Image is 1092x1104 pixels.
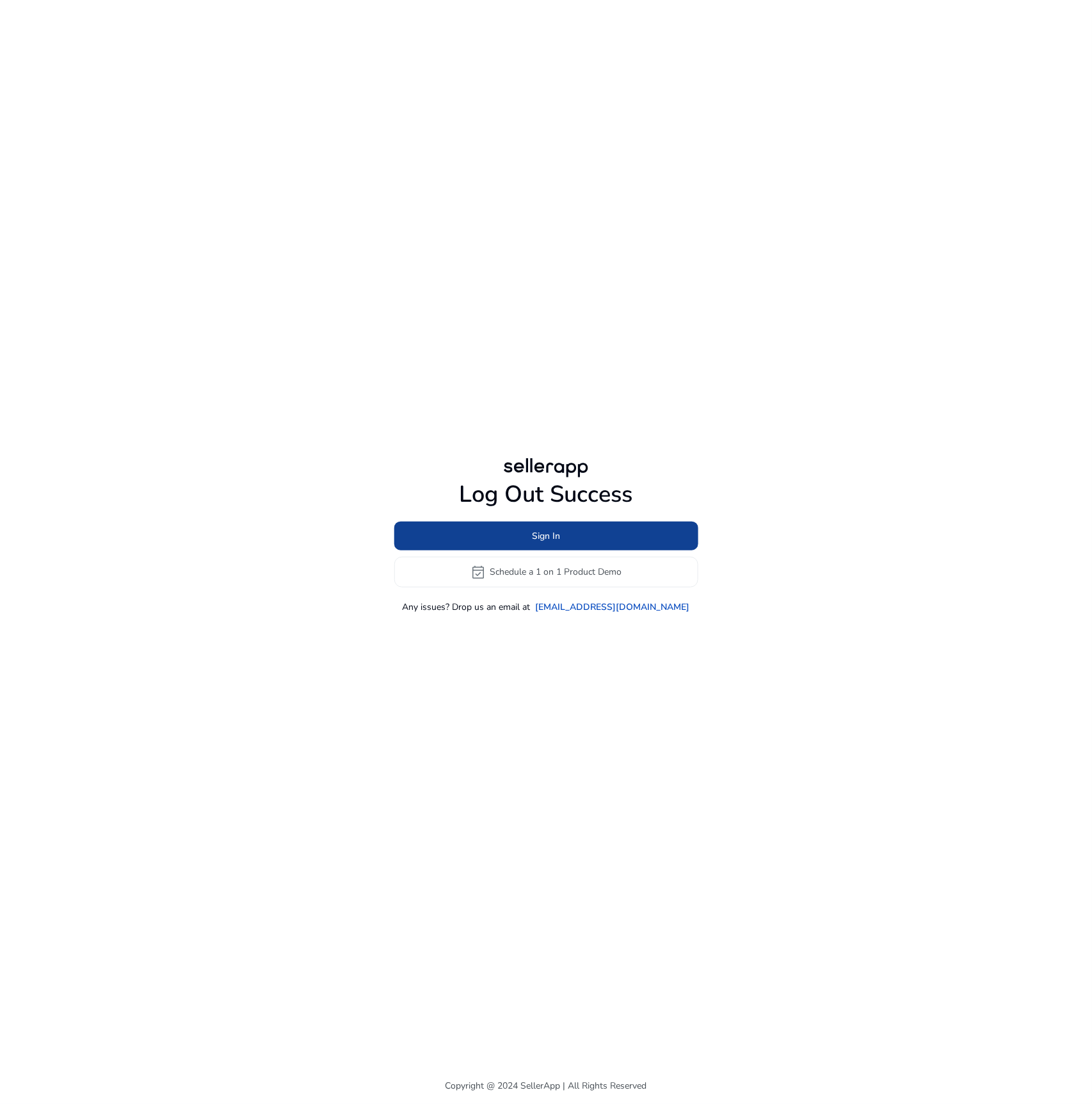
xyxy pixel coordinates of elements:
[532,529,560,543] span: Sign In
[403,600,531,614] p: Any issues? Drop us an email at
[536,600,690,614] a: [EMAIL_ADDRESS][DOMAIN_NAME]
[394,557,698,588] button: event_availableSchedule a 1 on 1 Product Demo
[394,481,698,508] h1: Log Out Success
[470,564,486,580] span: event_available
[394,522,698,550] button: Sign In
